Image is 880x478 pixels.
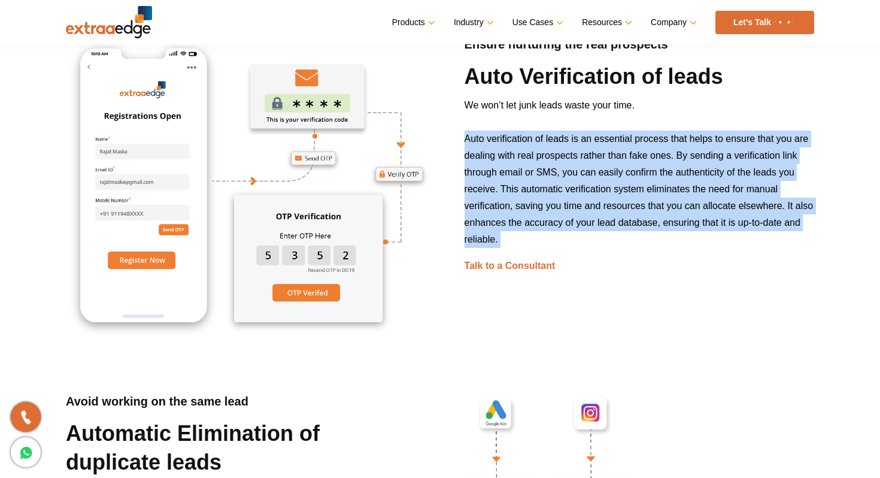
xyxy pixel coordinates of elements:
[582,14,630,31] a: Resources
[465,261,556,271] a: Talk to a Consultant
[465,134,814,244] span: Auto verification of leads is an essential process that helps to ensure that you are dealing with...
[651,14,694,31] a: Company
[512,14,561,31] a: Use Cases
[66,37,431,340] img: auto-verification
[454,14,491,31] a: Industry
[465,100,635,110] span: We won’t let junk leads waste your time.
[392,14,433,31] a: Products
[715,11,814,34] a: Let’s Talk
[66,394,415,419] h4: Avoid working on the same lead
[465,62,814,97] h2: Auto Verification of leads
[465,37,814,62] h4: Ensure nurturing the real prospects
